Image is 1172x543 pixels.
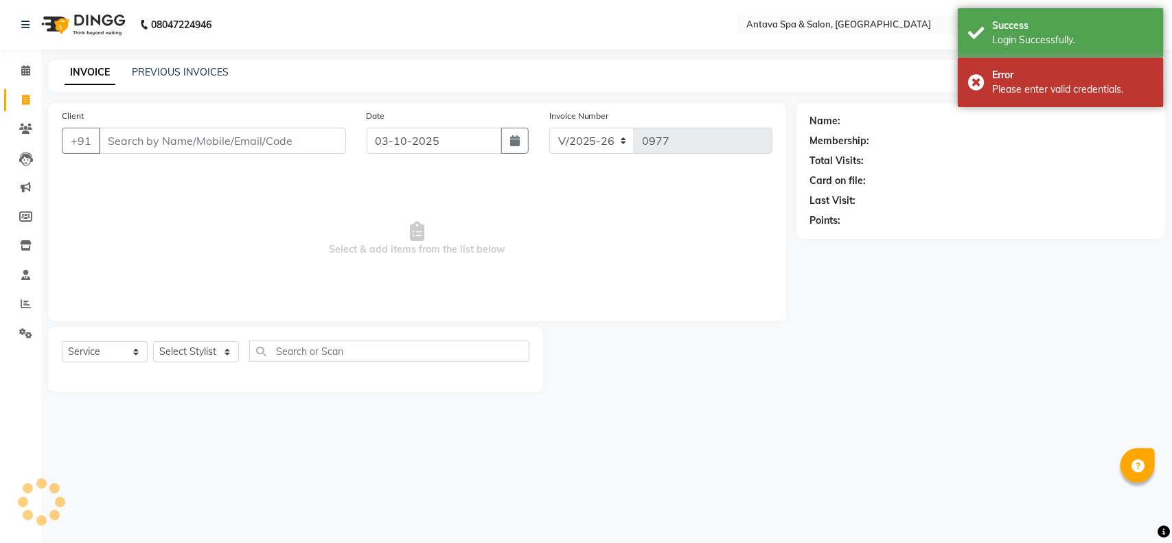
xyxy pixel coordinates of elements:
[132,66,229,78] a: PREVIOUS INVOICES
[62,110,84,122] label: Client
[367,110,385,122] label: Date
[810,194,856,208] div: Last Visit:
[992,33,1153,47] div: Login Successfully.
[62,128,100,154] button: +91
[810,114,841,128] div: Name:
[810,174,866,188] div: Card on file:
[992,19,1153,33] div: Success
[992,82,1153,97] div: Please enter valid credentials.
[99,128,346,154] input: Search by Name/Mobile/Email/Code
[151,5,211,44] b: 08047224946
[35,5,129,44] img: logo
[1114,488,1158,529] iframe: chat widget
[65,60,115,85] a: INVOICE
[62,170,772,308] span: Select & add items from the list below
[810,213,841,228] div: Points:
[810,134,870,148] div: Membership:
[249,340,529,362] input: Search or Scan
[810,154,864,168] div: Total Visits:
[549,110,609,122] label: Invoice Number
[992,68,1153,82] div: Error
